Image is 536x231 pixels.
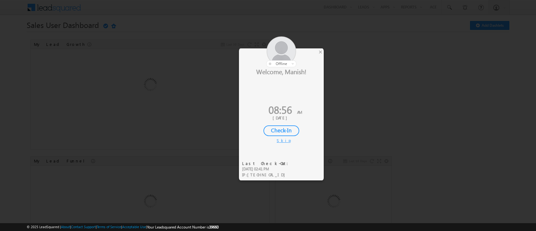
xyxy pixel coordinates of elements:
[147,225,219,229] span: Your Leadsquared Account Number is
[242,161,292,166] div: Last Check-Out:
[317,48,324,55] div: ×
[122,225,146,229] a: Acceptable Use
[242,166,292,172] div: [DATE] 02:41 PM
[268,102,292,117] span: 08:56
[277,138,286,143] div: Skip
[209,225,219,229] span: 39660
[297,109,302,115] span: AM
[239,67,324,75] div: Welcome, Manish!
[263,125,299,136] div: Check-In
[242,172,292,178] div: IP :
[61,225,70,229] a: About
[97,225,121,229] a: Terms of Service
[71,225,96,229] a: Contact Support
[276,61,287,66] span: offline
[244,115,319,121] div: [DATE]
[247,172,288,177] span: [TECHNICAL_ID]
[27,224,219,230] span: © 2025 LeadSquared | | | | |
